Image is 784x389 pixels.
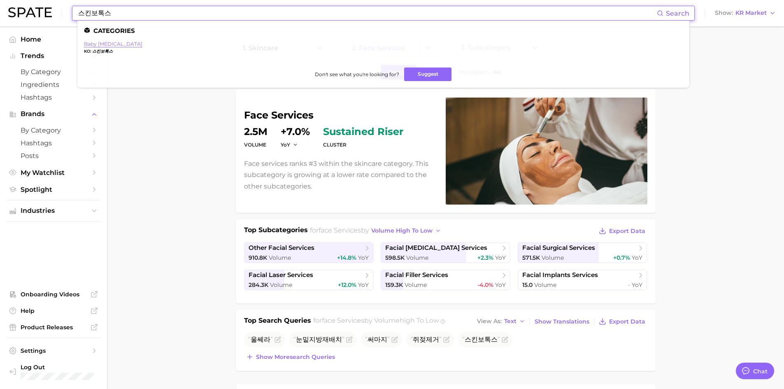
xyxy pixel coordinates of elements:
span: Volume [269,254,291,261]
dt: volume [244,140,268,150]
a: Hashtags [7,91,100,104]
a: Home [7,33,100,46]
span: +2.3% [477,254,493,261]
button: Flag as miscategorized or irrelevant [275,336,281,343]
a: facial surgical services571.5k Volume+0.7% YoY [518,242,647,263]
span: YoY [495,254,506,261]
li: Categories [84,27,683,34]
span: Volume [542,254,564,261]
span: YoY [358,254,369,261]
h1: Top Search Queries [244,316,311,327]
input: Search here for a brand, industry, or ingredient [77,6,657,20]
h1: face services [244,110,436,120]
a: by Category [7,65,100,78]
button: Show Translations [533,316,591,327]
a: Onboarding Videos [7,288,100,300]
span: View As [477,319,502,324]
button: View AsText [475,316,528,327]
dd: +7.0% [281,127,310,137]
span: facial laser services [249,271,313,279]
span: YoY [358,281,369,289]
a: facial implants services15.0 Volume- YoY [518,270,647,290]
span: Industries [21,207,86,214]
img: SPATE [8,7,52,17]
span: 284.3k [249,281,268,289]
button: Show moresearch queries [244,351,337,363]
button: volume high to low [369,225,444,236]
button: Flag as miscategorized or irrelevant [391,336,398,343]
button: Flag as miscategorized or irrelevant [443,336,450,343]
span: Export Data [609,228,645,235]
span: +14.8% [337,254,356,261]
span: facial filler services [385,271,448,279]
a: Settings [7,345,100,357]
span: facial [MEDICAL_DATA] services [385,244,487,252]
span: 598.5k [385,254,405,261]
span: Don't see what you're looking for? [315,71,399,77]
span: Log Out [21,363,94,371]
a: facial filler services159.3k Volume-4.0% YoY [381,270,510,290]
span: Ingredients [21,81,86,89]
button: YoY [281,141,298,148]
span: face services [319,226,361,234]
button: Export Data [597,316,647,327]
span: volume high to low [371,227,433,234]
span: YoY [632,281,642,289]
span: Export Data [609,318,645,325]
span: YoY [495,281,506,289]
span: +0.7% [613,254,630,261]
a: Ingredients [7,78,100,91]
span: Volume [405,281,427,289]
span: 눈밑지방재배치 [293,335,344,343]
span: by Category [21,126,86,134]
em: 스킨보톡스 [92,49,113,54]
span: Posts [21,152,86,160]
a: facial laser services284.3k Volume+12.0% YoY [244,270,374,290]
span: Hashtags [21,93,86,101]
span: Help [21,307,86,314]
button: Brands [7,108,100,120]
span: Show Translations [535,318,589,325]
span: 스킨보톡스 [462,335,500,343]
span: Spotlight [21,186,86,193]
span: YoY [632,254,642,261]
a: My Watchlist [7,166,100,179]
span: 쥐젖제거 [410,335,442,343]
button: Flag as miscategorized or irrelevant [346,336,353,343]
dd: 2.5m [244,127,268,137]
dt: cluster [323,140,403,150]
span: 159.3k [385,281,403,289]
a: Hashtags [7,137,100,149]
span: 910.8k [249,254,267,261]
span: 써마지 [365,335,390,343]
a: by Category [7,124,100,137]
a: Posts [7,149,100,162]
span: My Watchlist [21,169,86,177]
span: -4.0% [477,281,493,289]
a: Help [7,305,100,317]
span: Trends [21,52,86,60]
span: Show more search queries [256,354,335,361]
span: Product Releases [21,324,86,331]
a: facial [MEDICAL_DATA] services598.5k Volume+2.3% YoY [381,242,510,263]
span: Text [504,319,516,324]
span: Onboarding Videos [21,291,86,298]
span: Volume [406,254,428,261]
span: +12.0% [338,281,356,289]
span: facial implants services [522,271,598,279]
button: ShowKR Market [713,8,778,19]
a: Product Releases [7,321,100,333]
span: Hashtags [21,139,86,147]
span: facial surgical services [522,244,595,252]
span: Home [21,35,86,43]
h2: for by Volume [313,316,439,327]
span: sustained riser [323,127,403,137]
span: 울쎄라 [248,335,273,343]
span: Volume [270,281,292,289]
span: for by [310,226,444,234]
span: Search [666,9,689,17]
span: by Category [21,68,86,76]
a: baby [MEDICAL_DATA] [84,41,142,47]
span: ko [84,49,92,54]
span: 15.0 [522,281,533,289]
